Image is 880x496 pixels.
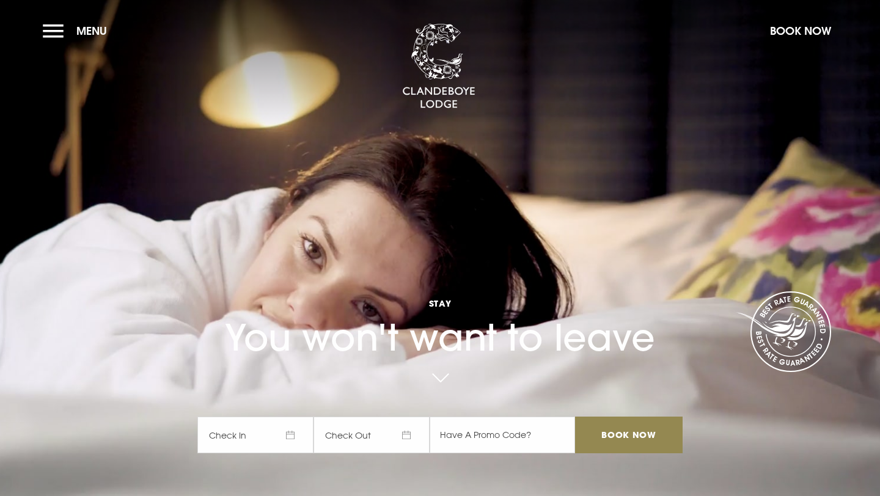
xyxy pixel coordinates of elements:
input: Book Now [575,417,683,453]
input: Have A Promo Code? [430,417,575,453]
button: Book Now [764,18,837,44]
button: Menu [43,18,113,44]
span: Check In [197,417,313,453]
img: Clandeboye Lodge [402,24,475,109]
span: Menu [76,24,107,38]
h1: You won't want to leave [197,266,683,359]
span: Stay [197,297,683,309]
span: Check Out [313,417,430,453]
